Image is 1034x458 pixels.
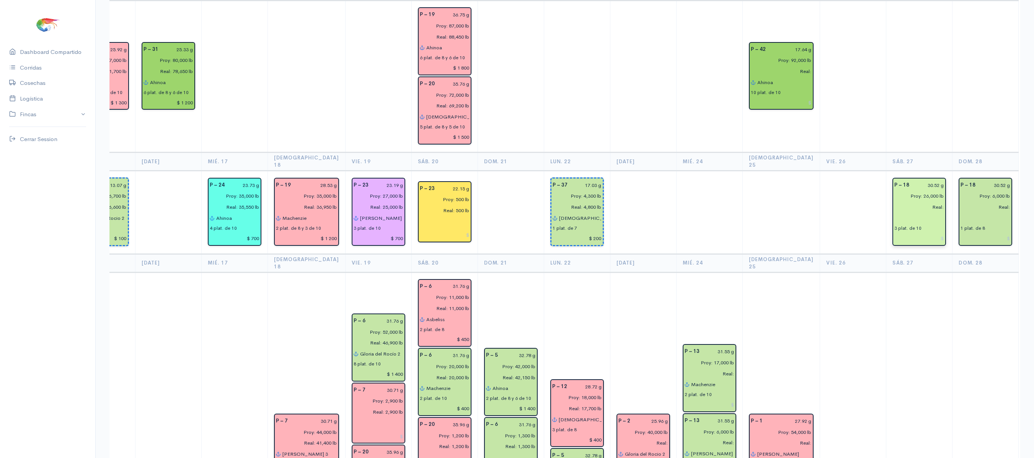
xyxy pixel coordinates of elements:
input: $ [354,369,403,380]
div: 2 plat. de 10 [420,395,447,402]
div: 2 plat. de 8 y 3 de 10 [276,225,321,232]
input: g [292,416,337,427]
input: estimadas [271,427,337,438]
th: Lun. 22 [544,254,610,272]
input: g [370,385,403,396]
div: Piscina: 13 Peso: 31.55 g Libras Proy: 17,000 lb Empacadora: Total Seafood Gabarra: Machenzie Pla... [683,344,736,412]
th: Mié. 24 [676,152,742,171]
div: P – 24 [205,180,229,191]
input: g [373,447,403,458]
input: pescadas [415,205,470,216]
input: estimadas [548,191,602,202]
input: $ [420,229,470,240]
input: pescadas [680,437,734,448]
input: $ [354,233,403,244]
div: Piscina: 24 Peso: 23.73 g Libras Proy: 35,000 lb Libras Reales: 35,550 lb Rendimiento: 101.6% Emp... [208,178,261,246]
th: [DATE] [610,152,676,171]
div: P – 2 [614,416,635,427]
div: P – 6 [349,315,370,326]
input: estimadas [415,361,470,372]
div: P – 42 [746,44,770,55]
input: estimadas [415,20,470,31]
div: Piscina: 6 Peso: 31.76 g Libras Proy: 20,000 lb Libras Reales: 20,000 lb Rendimiento: 100.0% Empa... [418,348,471,416]
div: Piscina: 31 Peso: 25.33 g Libras Proy: 80,000 lb Libras Reales: 78,650 lb Rendimiento: 98.3% Empa... [142,42,195,110]
div: Piscina: 23 Peso: 23.19 g Libras Proy: 27,000 lb Libras Reales: 25,000 lb Rendimiento: 92.6% Empa... [352,178,405,246]
input: estimadas [415,292,470,303]
div: Piscina: 37 Tipo: Raleo Peso: 17.03 g Libras Proy: 4,300 lb Libras Reales: 4,800 lb Rendimiento: ... [550,177,604,246]
th: Dom. 28 [952,152,1019,171]
input: estimadas [271,191,337,202]
input: g [97,44,127,55]
th: Dom. 28 [952,254,1019,272]
th: Dom. 21 [478,254,544,272]
input: $ [354,431,403,442]
input: $ [486,403,536,414]
div: Piscina: 6 Peso: 31.76 g Libras Proy: 11,000 lb Libras Reales: 11,000 lb Rendimiento: 100.0% Empa... [418,279,471,347]
div: Piscina: 36 Tipo: Raleo Peso: 13.07 g Libras Proy: 6,700 lb Libras Reales: 6,600 lb Rendimiento: ... [75,177,129,246]
input: estimadas [349,326,403,338]
th: Mié. 24 [676,254,742,272]
input: g [436,281,470,292]
input: estimadas [956,191,1010,202]
input: pescadas [548,403,602,414]
input: estimadas [680,357,734,368]
div: Piscina: 20 Peso: 35.76 g Libras Proy: 72,000 lb Libras Reales: 69,200 lb Rendimiento: 96.1% Empa... [418,76,471,145]
input: pescadas [680,368,734,379]
div: 10 plat. de 10 [751,89,781,96]
input: g [572,180,602,191]
input: pescadas [139,66,193,77]
input: pescadas [890,201,944,213]
div: 6 plat. de 8 y 6 de 10 [420,54,465,61]
input: pescadas [746,66,812,77]
th: Dom. 21 [478,152,544,171]
th: [DEMOGRAPHIC_DATA] 25 [742,254,820,272]
input: g [767,416,812,427]
th: [DEMOGRAPHIC_DATA] 25 [742,152,820,171]
input: $ [552,434,602,445]
th: Lun. 22 [544,152,610,171]
input: pescadas [481,441,536,452]
div: 1 plat. de 8 [961,225,985,232]
input: pescadas [349,337,403,348]
div: 4 plat. de 10 [210,225,237,232]
input: pescadas [415,441,470,452]
div: 6 plat. de 8 y 6 de 10 [144,89,189,96]
input: g [439,9,470,20]
input: estimadas [481,430,536,441]
div: 3 plat. de 10 [354,225,381,232]
div: 2 plat. de 8 [420,326,444,333]
div: 3 plat. de 10 [894,225,921,232]
input: g [572,381,602,392]
div: 5 plat. de 8 y 5 de 10 [420,123,465,130]
div: P – 37 [548,180,572,191]
input: g [439,183,470,194]
div: Piscina: 12 Peso: 28.72 g Libras Proy: 18,000 lb Libras Reales: 17,700 lb Rendimiento: 98.3% Empa... [550,379,604,447]
div: P – 1 [746,416,767,427]
div: P – 23 [349,180,373,191]
div: 3 plat. de 8 [552,426,577,433]
input: g [370,315,403,326]
div: P – 19 [271,180,295,191]
input: estimadas [415,194,470,205]
th: [DATE] [135,152,202,171]
div: 1 plat. de 7 [553,225,577,232]
input: estimadas [205,191,259,202]
input: g [502,419,536,430]
input: g [770,44,812,55]
input: estimadas [746,55,812,66]
th: Mié. 17 [202,152,268,171]
input: $ [210,233,259,244]
input: estimadas [614,427,668,438]
input: estimadas [680,426,734,437]
div: Piscina: 14 Peso: 25.92 g Libras Proy: 77,000 lb Libras Reales: 71,700 lb Rendimiento: 93.1% Empa... [75,42,129,110]
input: pescadas [956,201,1010,213]
input: g [436,350,470,361]
input: pescadas [415,101,470,112]
div: P – 5 [481,350,502,361]
div: P – 20 [415,78,439,89]
div: P – 18 [956,180,980,191]
div: Piscina: 42 Peso: 17.64 g Libras Proy: 92,000 lb Empacadora: Expotuna Gabarra: Ahinoa Plataformas... [749,42,814,110]
div: Piscina: 18 Peso: 30.52 g Libras Proy: 26,000 lb Empacadora: Total Seafood Plataformas: 3 plat. d... [892,178,946,246]
div: Piscina: 18 Peso: 30.52 g Libras Proy: 6,000 lb Empacadora: Total Seafood Plataformas: 1 plat. de 8 [959,178,1012,246]
input: $ [685,399,734,410]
